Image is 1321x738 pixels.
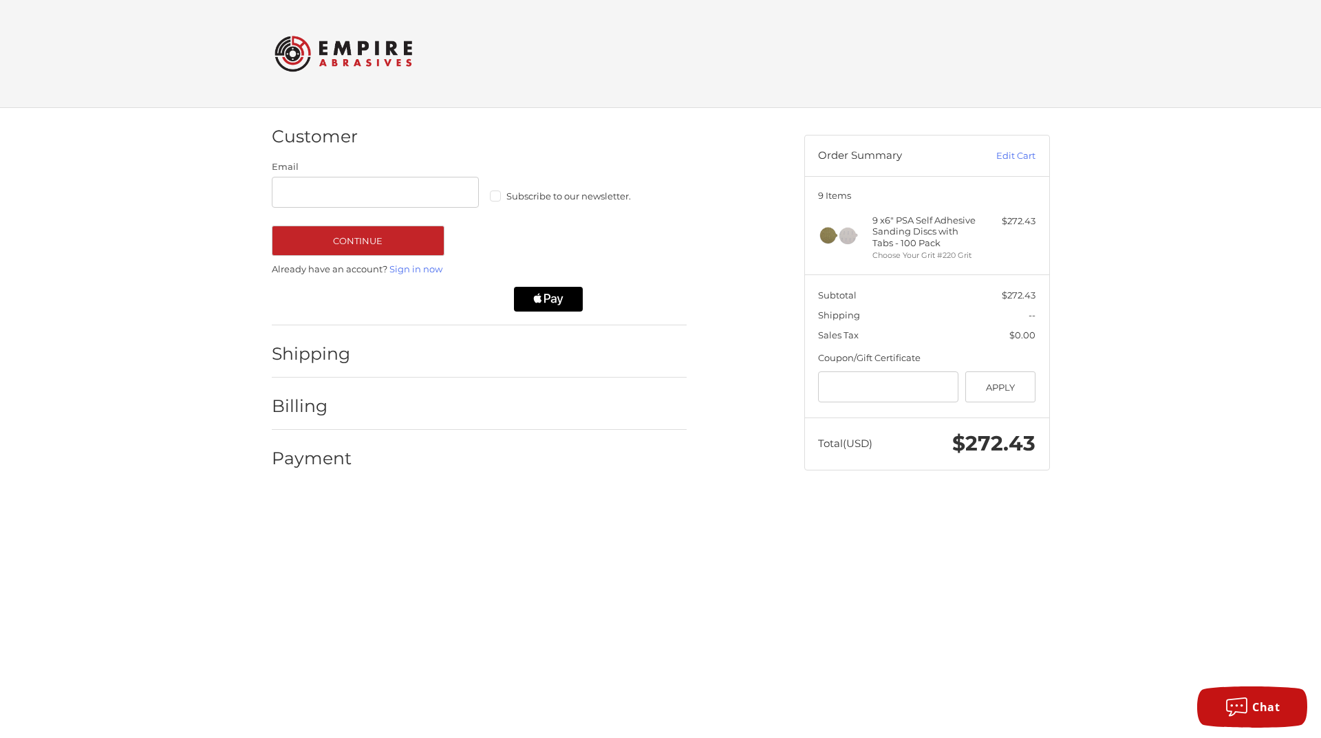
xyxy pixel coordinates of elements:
span: Shipping [818,310,860,321]
button: Chat [1197,686,1307,728]
h2: Billing [272,395,352,417]
input: Gift Certificate or Coupon Code [818,371,958,402]
span: -- [1029,310,1035,321]
span: Chat [1252,699,1280,715]
span: $272.43 [1002,290,1035,301]
p: Already have an account? [272,263,687,276]
h2: Payment [272,448,352,469]
a: Edit Cart [966,149,1035,163]
button: Apply [965,371,1036,402]
span: Subtotal [818,290,857,301]
span: Subscribe to our newsletter. [506,191,631,202]
div: $272.43 [981,215,1035,228]
h2: Customer [272,126,358,147]
a: Sign in now [389,263,442,274]
h2: Shipping [272,343,352,365]
h3: Order Summary [818,149,966,163]
div: Coupon/Gift Certificate [818,351,1035,365]
h4: 9 x 6" PSA Self Adhesive Sanding Discs with Tabs - 100 Pack [872,215,978,248]
iframe: PayPal-paypal [267,287,377,312]
h3: 9 Items [818,190,1035,201]
span: $272.43 [952,431,1035,456]
img: Empire Abrasives [275,27,412,80]
span: Sales Tax [818,329,859,340]
li: Choose Your Grit #220 Grit [872,250,978,261]
button: Continue [272,226,444,256]
label: Email [272,160,480,174]
span: $0.00 [1009,329,1035,340]
span: Total (USD) [818,437,872,450]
